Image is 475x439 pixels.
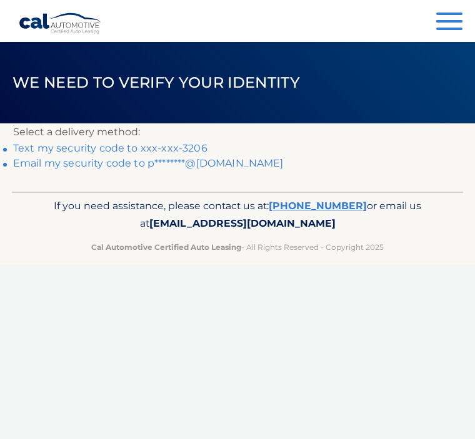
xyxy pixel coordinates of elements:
[13,142,207,154] a: Text my security code to xxx-xxx-3206
[13,123,462,141] p: Select a delivery method:
[149,217,336,229] span: [EMAIL_ADDRESS][DOMAIN_NAME]
[269,200,367,212] a: [PHONE_NUMBER]
[436,13,462,33] button: Menu
[19,13,102,34] a: Cal Automotive
[13,157,284,169] a: Email my security code to p********@[DOMAIN_NAME]
[91,242,241,252] strong: Cal Automotive Certified Auto Leasing
[31,240,444,254] p: - All Rights Reserved - Copyright 2025
[12,73,300,91] span: We need to verify your identity
[31,197,444,233] p: If you need assistance, please contact us at: or email us at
